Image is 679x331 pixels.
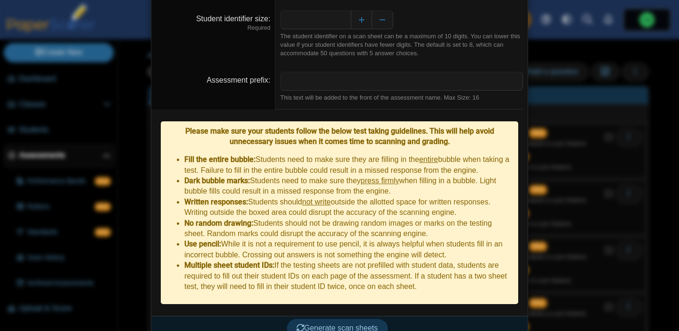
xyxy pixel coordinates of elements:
dfn: Required [156,24,270,32]
b: Fill the entire bubble: [184,155,256,164]
li: While it is not a requirement to use pencil, it is always helpful when students fill in an incorr... [184,239,513,260]
u: entire [419,155,438,163]
div: This text will be added to the front of the assessment name. Max Size: 16 [280,93,523,102]
b: No random drawing: [184,219,253,228]
li: If the testing sheets are not prefilled with student data, students are required to fill out thei... [184,260,513,292]
b: Multiple sheet student IDs: [184,261,274,270]
li: Students should outside the allotted space for written responses. Writing outside the boxed area ... [184,197,513,218]
b: Written responses: [184,197,248,206]
b: Dark bubble marks: [184,176,250,185]
label: Assessment prefix [207,76,270,84]
u: press firmly [361,177,399,185]
button: Decrease [372,10,393,29]
li: Students need to make sure they when filling in a bubble. Light bubble fills could result in a mi... [184,176,513,197]
u: not write [302,198,331,206]
b: Please make sure your students follow the below test taking guidelines. This will help avoid unne... [185,127,494,146]
li: Students need to make sure they are filling in the bubble when taking a test. Failure to fill in ... [184,154,513,176]
b: Use pencil: [184,239,221,248]
button: Increase [351,10,372,29]
div: The student identifier on a scan sheet can be a maximum of 10 digits. You can lower this value if... [280,32,523,58]
label: Student identifier size [196,15,270,23]
li: Students should not be drawing random images or marks on the testing sheet. Random marks could di... [184,218,513,239]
